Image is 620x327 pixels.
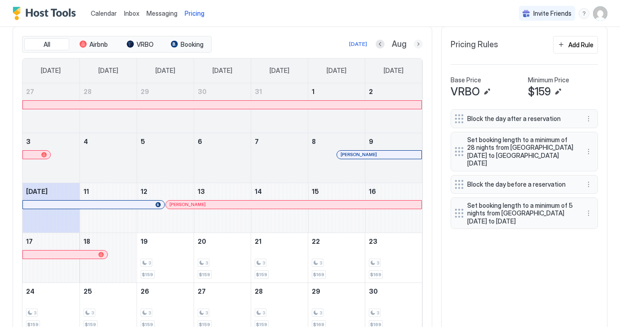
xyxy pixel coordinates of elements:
[451,40,498,50] span: Pricing Rules
[349,40,367,48] div: [DATE]
[194,83,251,133] td: July 30, 2025
[44,40,50,49] span: All
[365,183,422,233] td: August 16, 2025
[593,6,607,21] div: User profile
[251,83,308,133] td: July 31, 2025
[124,9,139,17] span: Inbox
[204,58,241,83] a: Wednesday
[369,188,376,195] span: 16
[185,9,204,18] span: Pricing
[467,115,574,123] span: Block the day after a reservation
[146,9,177,18] a: Messaging
[89,58,127,83] a: Monday
[327,67,346,75] span: [DATE]
[255,138,259,145] span: 7
[251,133,308,183] td: August 7, 2025
[194,183,251,200] a: August 13, 2025
[22,83,80,133] td: July 27, 2025
[308,183,365,200] a: August 15, 2025
[155,67,175,75] span: [DATE]
[22,133,80,150] a: August 3, 2025
[312,138,316,145] span: 8
[169,202,418,207] div: [PERSON_NAME]
[194,233,251,282] td: August 20, 2025
[22,133,80,183] td: August 3, 2025
[26,287,35,295] span: 24
[181,40,204,49] span: Booking
[71,38,116,51] button: Airbnb
[32,58,70,83] a: Sunday
[365,233,422,282] td: August 23, 2025
[137,233,194,282] td: August 19, 2025
[84,237,90,245] span: 18
[91,310,94,316] span: 3
[137,233,194,250] a: August 19, 2025
[199,272,210,278] span: $159
[583,113,594,124] button: More options
[26,237,33,245] span: 17
[482,86,492,97] button: Edit
[194,133,251,150] a: August 6, 2025
[308,283,365,300] a: August 29, 2025
[26,88,34,95] span: 27
[533,9,571,18] span: Invite Friends
[528,76,569,84] span: Minimum Price
[376,260,379,266] span: 3
[137,133,194,150] a: August 5, 2025
[80,133,137,150] a: August 4, 2025
[370,272,381,278] span: $169
[213,67,232,75] span: [DATE]
[365,83,422,133] td: August 2, 2025
[22,183,80,200] a: August 10, 2025
[164,38,209,51] button: Booking
[579,8,589,19] div: menu
[369,88,373,95] span: 2
[365,183,422,200] a: August 16, 2025
[194,133,251,183] td: August 6, 2025
[142,272,153,278] span: $159
[467,136,574,167] span: Set booking length to a minimum of 28 nights from [GEOGRAPHIC_DATA][DATE] to [GEOGRAPHIC_DATA][DATE]
[348,39,368,49] button: [DATE]
[198,287,206,295] span: 27
[80,233,137,282] td: August 18, 2025
[251,83,308,100] a: July 31, 2025
[312,237,320,245] span: 22
[141,287,149,295] span: 26
[13,7,80,20] a: Host Tools Logo
[365,83,422,100] a: August 2, 2025
[261,58,298,83] a: Thursday
[553,86,563,97] button: Edit
[255,287,263,295] span: 28
[137,133,194,183] td: August 5, 2025
[262,310,265,316] span: 3
[375,58,412,83] a: Saturday
[318,58,355,83] a: Friday
[80,183,137,233] td: August 11, 2025
[22,83,80,100] a: July 27, 2025
[251,133,308,150] a: August 7, 2025
[84,138,88,145] span: 4
[251,183,308,200] a: August 14, 2025
[98,67,118,75] span: [DATE]
[80,83,137,100] a: July 28, 2025
[205,260,208,266] span: 3
[384,67,403,75] span: [DATE]
[312,287,320,295] span: 29
[84,88,92,95] span: 28
[80,133,137,183] td: August 4, 2025
[251,233,308,250] a: August 21, 2025
[24,38,69,51] button: All
[137,83,194,100] a: July 29, 2025
[255,88,262,95] span: 31
[319,260,322,266] span: 3
[341,152,377,157] span: [PERSON_NAME]
[365,233,422,250] a: August 23, 2025
[553,36,598,54] button: Add Rule
[341,152,418,157] div: [PERSON_NAME]
[583,208,594,219] button: More options
[365,133,422,183] td: August 9, 2025
[141,188,147,195] span: 12
[22,233,80,282] td: August 17, 2025
[91,9,117,18] a: Calendar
